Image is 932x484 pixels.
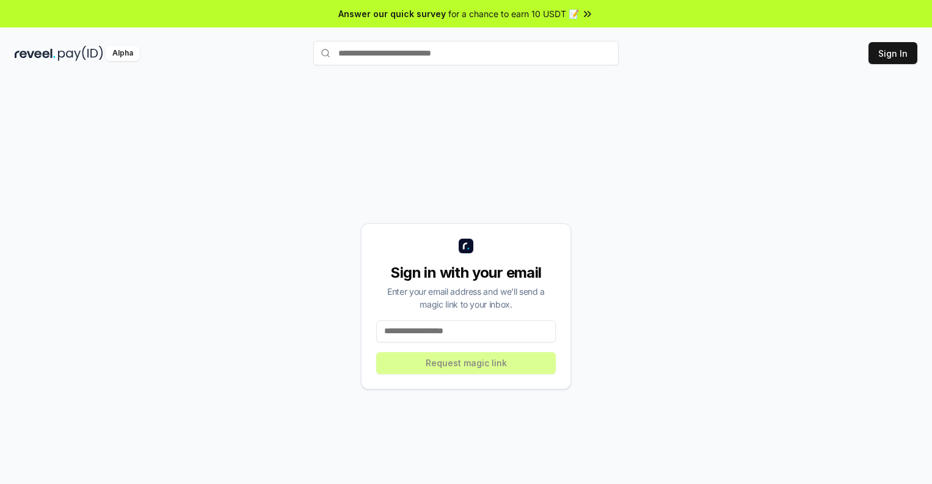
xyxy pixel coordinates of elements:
[376,285,556,311] div: Enter your email address and we’ll send a magic link to your inbox.
[15,46,56,61] img: reveel_dark
[459,239,473,253] img: logo_small
[58,46,103,61] img: pay_id
[376,263,556,283] div: Sign in with your email
[106,46,140,61] div: Alpha
[448,7,579,20] span: for a chance to earn 10 USDT 📝
[338,7,446,20] span: Answer our quick survey
[868,42,917,64] button: Sign In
